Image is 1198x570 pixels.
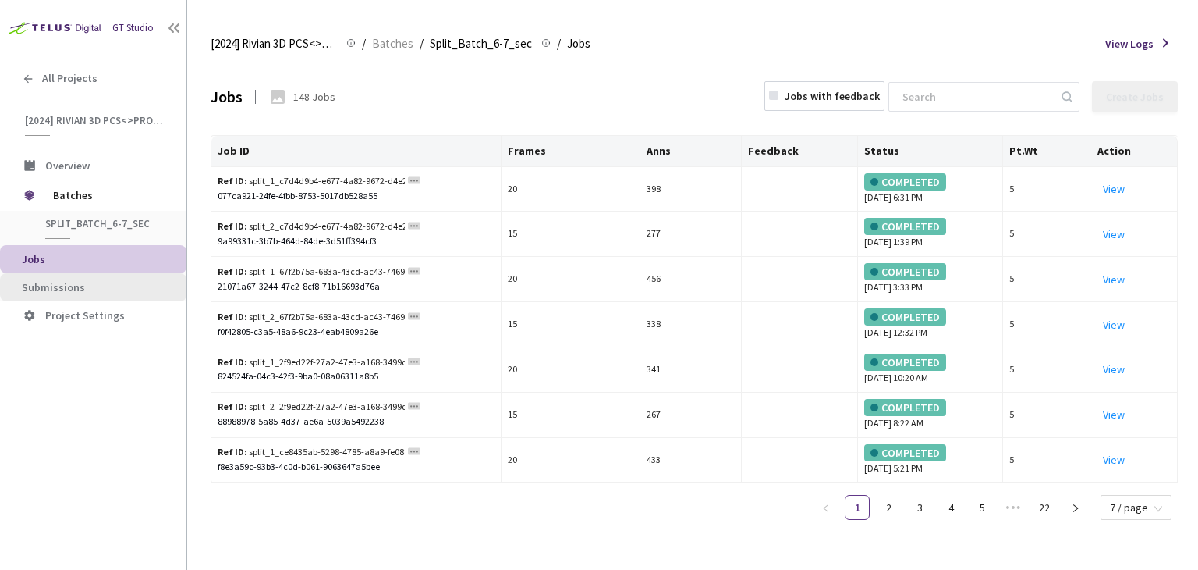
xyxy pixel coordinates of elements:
span: left [821,504,831,513]
td: 341 [640,347,742,393]
td: 5 [1003,438,1051,483]
td: 5 [1003,167,1051,212]
div: 21071a67-3244-47c2-8cf8-71b16693d76a [218,280,494,294]
div: split_1_67f2b75a-683a-43cd-ac43-7469321d6df8 [218,265,405,280]
td: 277 [640,212,742,257]
b: Ref ID: [218,220,247,232]
span: Split_Batch_6-7_sec [430,34,532,53]
td: 5 [1003,302,1051,347]
td: 5 [1003,393,1051,438]
a: View [1103,273,1125,287]
div: [DATE] 3:33 PM [864,263,996,295]
div: 88988978-5a85-4d37-ae6a-5039a5492238 [218,415,494,429]
a: View [1103,227,1125,241]
a: 2 [877,496,900,519]
div: split_2_2f9ed22f-27a2-47e3-a168-3499d22aeda0 [218,400,405,415]
li: 5 [969,495,994,520]
td: 20 [502,438,641,483]
th: Action [1051,136,1178,167]
td: 20 [502,347,641,393]
td: 338 [640,302,742,347]
td: 398 [640,167,742,212]
span: [2024] Rivian 3D PCS<>Production [211,34,337,53]
span: 7 / page [1110,496,1162,519]
input: Search [893,83,1059,111]
td: 20 [502,167,641,212]
div: Jobs [211,84,243,109]
a: 22 [1033,496,1056,519]
li: 22 [1032,495,1057,520]
div: f0f42805-c3a5-48a6-9c23-4eab4809a26e [218,325,494,340]
span: Overview [45,159,90,173]
button: right [1063,495,1088,520]
a: View [1103,362,1125,376]
span: Batches [53,180,160,211]
button: left [813,495,838,520]
b: Ref ID: [218,265,247,277]
span: Batches [372,34,413,53]
span: right [1071,504,1080,513]
div: split_1_2f9ed22f-27a2-47e3-a168-3499d22aeda0 [218,355,405,370]
div: [DATE] 1:39 PM [864,218,996,250]
b: Ref ID: [218,401,247,412]
li: 4 [938,495,963,520]
li: / [557,34,561,53]
td: 20 [502,257,641,302]
b: Ref ID: [218,356,247,368]
div: split_1_c7d4d9b4-e677-4a82-9672-d4e21f4f0ee3 [218,174,405,189]
b: Ref ID: [218,446,247,458]
div: COMPLETED [864,308,946,326]
th: Anns [640,136,742,167]
div: [DATE] 6:31 PM [864,173,996,205]
div: split_1_ce8435ab-5298-4785-a8a9-fe0884d6e515 [218,445,405,460]
th: Job ID [211,136,502,167]
a: 5 [970,496,994,519]
li: Next 5 Pages [1001,495,1026,520]
td: 5 [1003,212,1051,257]
div: COMPLETED [864,173,946,191]
th: Feedback [742,136,858,167]
div: COMPLETED [864,444,946,461]
a: 3 [908,496,931,519]
td: 267 [640,393,742,438]
li: 3 [907,495,932,520]
div: 9a99331c-3b7b-464d-84de-3d51ff394cf3 [218,234,494,249]
span: View Logs [1105,35,1154,52]
a: 4 [939,496,962,519]
span: Project Settings [45,308,125,322]
li: / [362,34,366,53]
span: Split_Batch_6-7_sec [45,217,161,230]
a: 1 [845,496,869,519]
div: [DATE] 5:21 PM [864,444,996,476]
a: View [1103,318,1125,332]
li: 1 [845,495,870,520]
th: Frames [502,136,641,167]
li: / [420,34,424,53]
li: 2 [876,495,901,520]
th: Status [858,136,1003,167]
div: 148 Jobs [293,88,335,105]
div: split_2_c7d4d9b4-e677-4a82-9672-d4e21f4f0ee3 [218,219,405,234]
div: COMPLETED [864,354,946,371]
div: COMPLETED [864,218,946,235]
a: View [1103,182,1125,196]
td: 456 [640,257,742,302]
a: View [1103,408,1125,422]
span: ••• [1001,495,1026,520]
div: [DATE] 12:32 PM [864,308,996,340]
div: [DATE] 8:22 AM [864,399,996,431]
div: COMPLETED [864,263,946,280]
div: 824524fa-04c3-42f3-9ba0-08a06311a8b5 [218,369,494,384]
div: f8e3a59c-93b3-4c0d-b061-9063647a5bee [218,460,494,475]
span: Submissions [22,280,85,294]
li: Previous Page [813,495,838,520]
b: Ref ID: [218,175,247,187]
div: Jobs with feedback [785,87,880,105]
div: [DATE] 10:20 AM [864,354,996,386]
td: 15 [502,393,641,438]
td: 433 [640,438,742,483]
td: 5 [1003,257,1051,302]
div: GT Studio [112,20,154,36]
div: COMPLETED [864,399,946,416]
div: Page Size [1101,495,1171,514]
